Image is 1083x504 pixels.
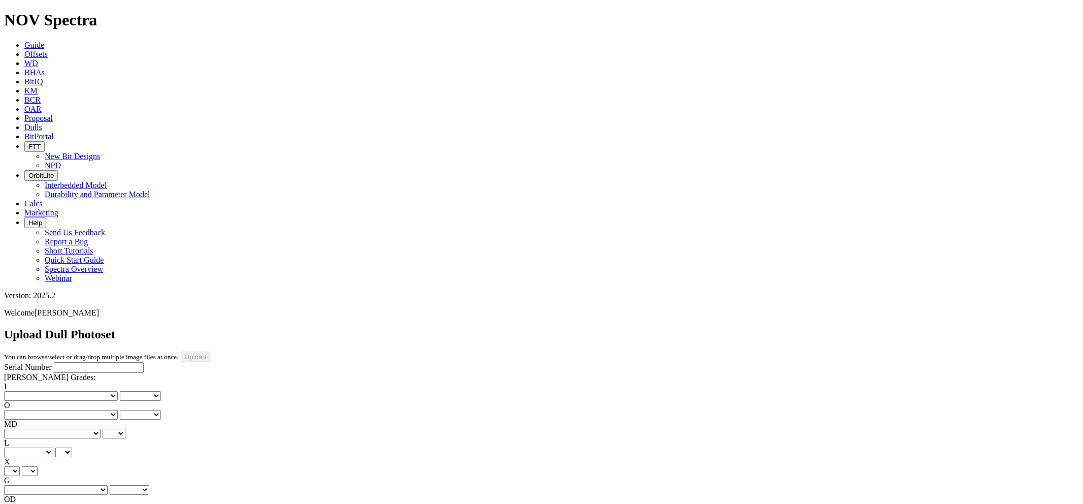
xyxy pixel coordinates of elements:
button: FTT [24,141,45,152]
button: OrbitLite [24,170,58,181]
label: L [4,438,9,447]
label: OD [4,495,16,503]
a: Quick Start Guide [45,256,104,264]
label: O [4,401,10,409]
a: Marketing [24,208,58,217]
span: [PERSON_NAME] [35,308,99,317]
input: Upload [181,352,210,362]
a: NPD [45,161,61,170]
a: Spectra Overview [45,265,103,273]
small: You can browse/select or drag/drop multiple image files at once. [4,353,179,361]
a: Proposal [24,114,53,122]
a: BitPortal [24,132,54,141]
label: I [4,382,7,391]
span: FTT [28,143,41,150]
a: Calcs [24,199,43,208]
a: Dulls [24,123,42,132]
a: New Bit Designs [45,152,100,161]
a: Durability and Parameter Model [45,190,150,199]
a: WD [24,59,38,68]
a: Guide [24,41,44,49]
p: Welcome [4,308,1079,318]
label: Serial Number [4,363,52,371]
a: BHAs [24,68,45,77]
a: BitIQ [24,77,43,86]
a: Report a Bug [45,237,88,246]
label: X [4,457,10,466]
a: Offsets [24,50,48,58]
a: Interbedded Model [45,181,107,190]
a: OAR [24,105,42,113]
a: Send Us Feedback [45,228,105,237]
label: MD [4,420,17,428]
span: Help [28,219,42,227]
h2: Upload Dull Photoset [4,328,1079,341]
div: Version: 2025.2 [4,291,1079,300]
a: BCR [24,96,41,104]
h1: NOV Spectra [4,11,1079,29]
a: Short Tutorials [45,246,93,255]
a: KM [24,86,38,95]
span: OrbitLite [28,172,54,179]
a: Webinar [45,274,72,282]
button: Help [24,217,46,228]
label: G [4,476,10,485]
div: [PERSON_NAME] Grades: [4,373,1079,382]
